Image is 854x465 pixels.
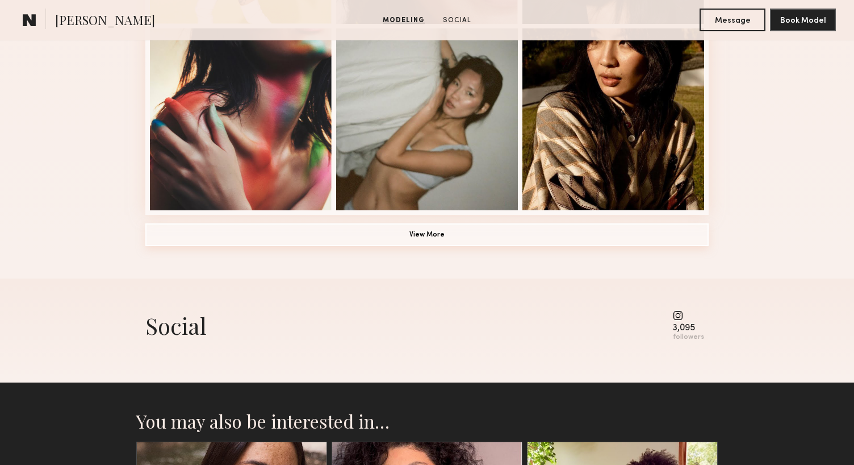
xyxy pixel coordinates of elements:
a: Book Model [770,15,836,24]
button: Book Model [770,9,836,31]
a: Social [438,15,476,26]
div: 3,095 [673,324,704,333]
button: View More [145,223,709,246]
button: Message [700,9,765,31]
div: followers [673,333,704,342]
a: Modeling [378,15,429,26]
h2: You may also be interested in… [136,410,718,433]
span: [PERSON_NAME] [55,11,155,31]
div: Social [145,310,207,341]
